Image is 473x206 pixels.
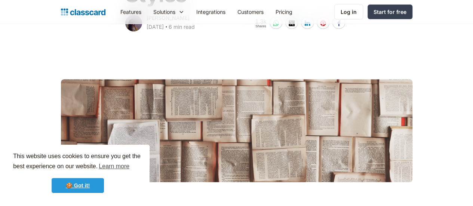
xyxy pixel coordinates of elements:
a: dismiss cookie message [52,178,104,193]
div: cookieconsent [6,145,150,200]
span: This website uses cookies to ensure you get the best experience on our website. [13,152,142,172]
a: Integrations [190,3,231,20]
div: Solutions [147,3,190,20]
a: Start for free [368,4,412,19]
a: Customers [231,3,270,20]
a: home [61,7,105,17]
div: Log in [341,8,357,16]
div: Start for free [374,8,406,16]
div: ‧ [164,22,169,33]
div: Solutions [153,8,175,16]
div: [DATE] [147,22,164,31]
span: Shares [255,25,266,28]
div: 6 min read [169,22,195,31]
a: Log in [334,4,363,19]
a: Pricing [270,3,298,20]
a: Features [114,3,147,20]
a: learn more about cookies [98,161,130,172]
